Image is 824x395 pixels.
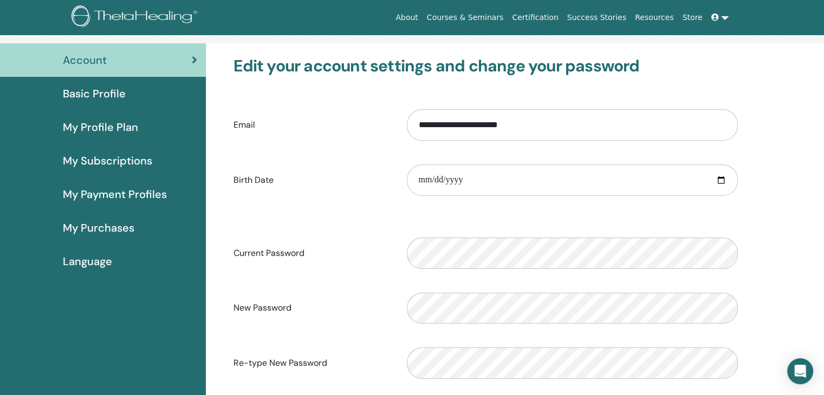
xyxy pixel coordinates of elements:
label: Current Password [225,243,399,264]
span: My Profile Plan [63,119,138,135]
span: Account [63,52,107,68]
label: Email [225,115,399,135]
a: Success Stories [563,8,631,28]
label: Birth Date [225,170,399,190]
a: Certification [508,8,562,28]
label: Re-type New Password [225,353,399,373]
span: My Purchases [63,220,134,236]
a: About [391,8,422,28]
span: My Subscriptions [63,153,152,169]
span: Basic Profile [63,85,126,102]
img: logo.png [72,5,201,30]
a: Store [678,8,707,28]
a: Resources [631,8,678,28]
span: My Payment Profiles [63,186,167,202]
div: Open Intercom Messenger [787,358,813,384]
span: Language [63,253,112,269]
label: New Password [225,298,399,318]
h3: Edit your account settings and change your password [233,56,738,76]
a: Courses & Seminars [423,8,508,28]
